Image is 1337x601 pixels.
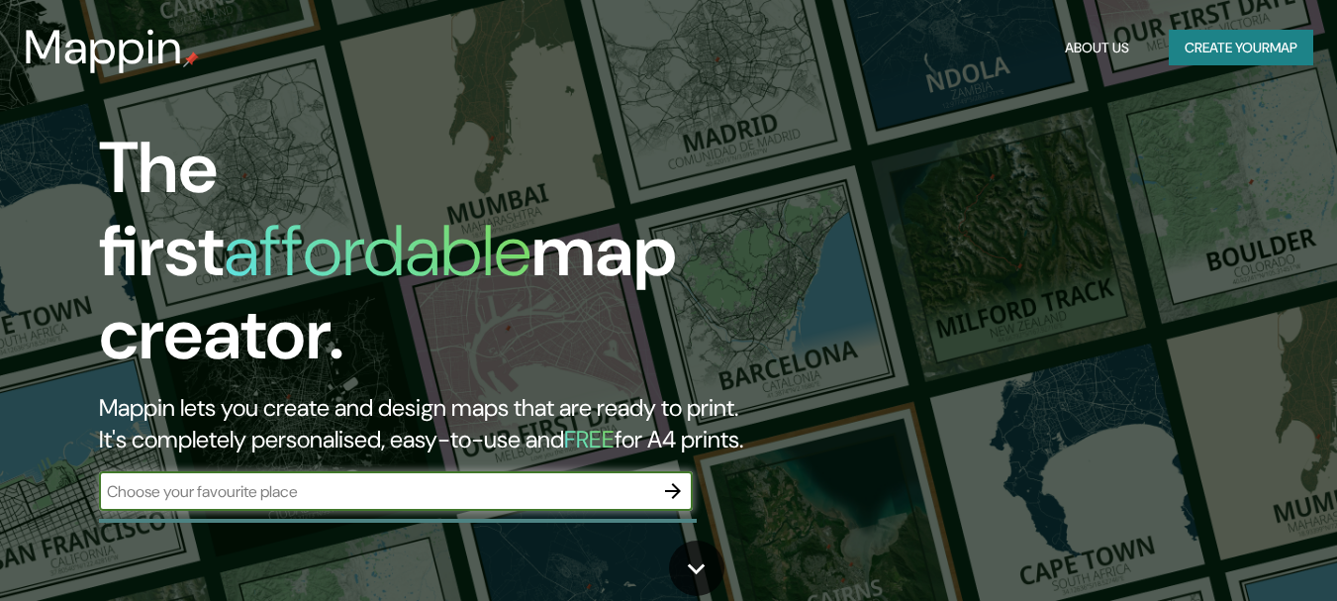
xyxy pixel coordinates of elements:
input: Choose your favourite place [99,480,653,503]
h1: The first map creator. [99,127,768,392]
h5: FREE [564,424,615,454]
h1: affordable [224,205,531,297]
button: About Us [1057,30,1137,66]
button: Create yourmap [1169,30,1313,66]
h2: Mappin lets you create and design maps that are ready to print. It's completely personalised, eas... [99,392,768,455]
h3: Mappin [24,20,183,75]
img: mappin-pin [183,51,199,67]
